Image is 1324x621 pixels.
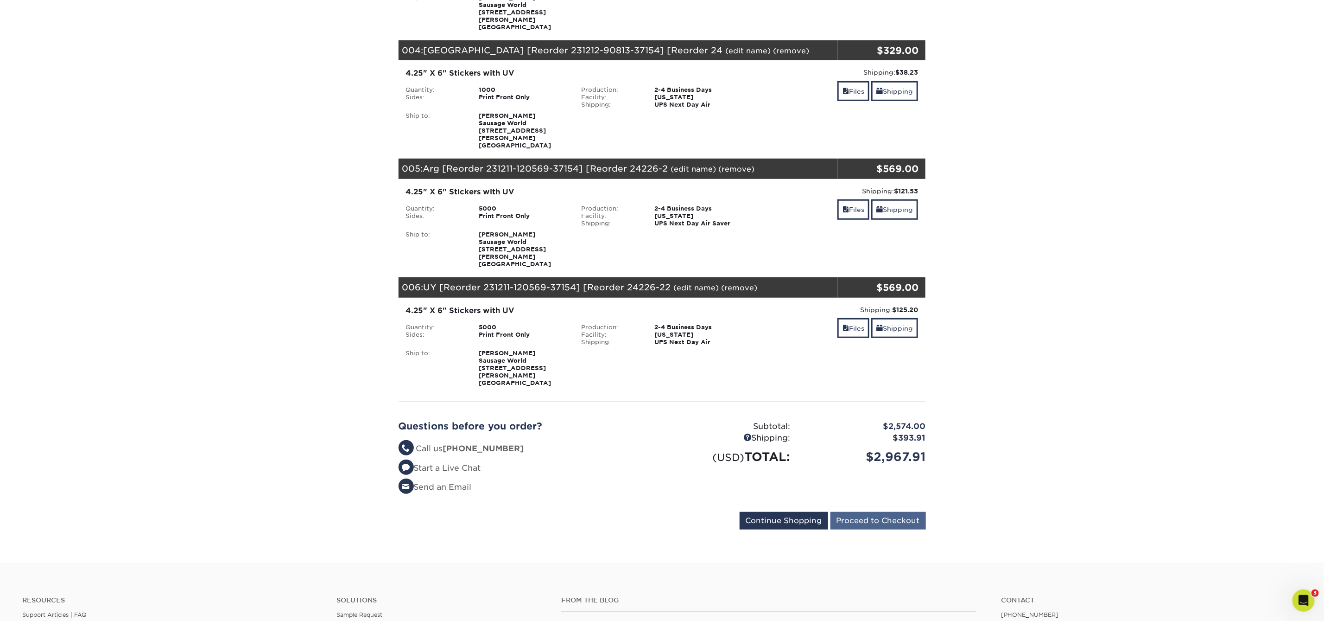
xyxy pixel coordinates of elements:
a: Files [837,318,869,338]
span: shipping [876,88,883,95]
div: Shipping: [574,220,647,227]
div: Print Front Only [472,94,574,101]
div: $569.00 [838,162,919,176]
div: $393.91 [798,432,933,444]
h2: Questions before you order? [399,421,655,432]
span: files [843,325,849,332]
div: Facility: [574,94,647,101]
a: (edit name) [674,283,719,292]
a: Sample Request [336,611,382,618]
li: Call us [399,443,655,455]
strong: $38.23 [895,69,918,76]
div: Sides: [399,331,472,339]
a: Shipping [871,81,918,101]
div: [US_STATE] [647,94,750,101]
a: (remove) [773,46,810,55]
a: Send an Email [399,482,472,492]
a: (edit name) [726,46,771,55]
div: Production: [574,86,647,94]
span: [GEOGRAPHIC_DATA] [Reorder 231212-90813-37154] [Reorder 24 [424,45,723,55]
div: Shipping: [662,432,798,444]
div: 004: [399,40,838,61]
div: [US_STATE] [647,331,750,339]
span: Arg [Reorder 231211-120569-37154] [Reorder 24226-2 [423,163,668,173]
div: $2,574.00 [798,421,933,433]
div: Facility: [574,331,647,339]
a: [PHONE_NUMBER] [1001,611,1059,618]
div: 1000 [472,86,574,94]
div: TOTAL: [662,448,798,466]
div: Print Front Only [472,331,574,339]
div: UPS Next Day Air [647,101,750,109]
div: 006: [399,277,838,298]
div: Quantity: [399,86,472,94]
strong: [PERSON_NAME] Sausage World [STREET_ADDRESS][PERSON_NAME] [GEOGRAPHIC_DATA] [479,350,551,386]
div: Print Front Only [472,212,574,220]
div: UPS Next Day Air [647,339,750,346]
div: Sides: [399,212,472,220]
h4: Solutions [336,596,547,604]
span: 3 [1311,589,1319,597]
h4: Resources [22,596,323,604]
div: 4.25" X 6" Stickers with UV [406,68,743,79]
a: Contact [1001,596,1302,604]
h4: From the Blog [561,596,976,604]
input: Proceed to Checkout [830,512,926,530]
a: (remove) [722,283,758,292]
div: Quantity: [399,324,472,331]
div: Subtotal: [662,421,798,433]
div: Shipping: [574,339,647,346]
div: 5000 [472,324,574,331]
div: Ship to: [399,350,472,387]
div: Sides: [399,94,472,101]
div: $569.00 [838,281,919,294]
div: 005: [399,159,838,179]
span: files [843,88,849,95]
div: Shipping: [574,101,647,109]
div: 2-4 Business Days [647,86,750,94]
small: (USD) [713,451,745,463]
strong: $125.20 [892,306,918,314]
strong: [PHONE_NUMBER] [443,444,524,453]
div: $329.00 [838,44,919,58]
input: Continue Shopping [740,512,828,530]
div: Quantity: [399,205,472,212]
a: Shipping [871,199,918,219]
a: Files [837,199,869,219]
div: $2,967.91 [798,448,933,466]
a: Shipping [871,318,918,338]
div: 2-4 Business Days [647,324,750,331]
div: UPS Next Day Air Saver [647,220,750,227]
a: Files [837,81,869,101]
strong: [PERSON_NAME] Sausage World [STREET_ADDRESS][PERSON_NAME] [GEOGRAPHIC_DATA] [479,231,551,268]
strong: $121.53 [894,187,918,195]
div: Shipping: [757,186,919,196]
a: (edit name) [671,165,716,173]
div: Shipping: [757,68,919,77]
div: 5000 [472,205,574,212]
div: 2-4 Business Days [647,205,750,212]
span: files [843,206,849,213]
span: shipping [876,206,883,213]
div: Production: [574,324,647,331]
div: Ship to: [399,231,472,268]
div: 4.25" X 6" Stickers with UV [406,305,743,316]
div: Facility: [574,212,647,220]
div: Ship to: [399,112,472,149]
div: Production: [574,205,647,212]
span: shipping [876,325,883,332]
div: Shipping: [757,305,919,314]
iframe: Intercom live chat [1292,589,1315,612]
span: UY [Reorder 231211-120569-37154] [Reorder 24226-22 [424,282,671,292]
strong: [PERSON_NAME] Sausage World [STREET_ADDRESS][PERSON_NAME] [GEOGRAPHIC_DATA] [479,112,551,149]
a: (remove) [719,165,755,173]
div: 4.25" X 6" Stickers with UV [406,186,743,198]
div: [US_STATE] [647,212,750,220]
a: Start a Live Chat [399,463,481,473]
